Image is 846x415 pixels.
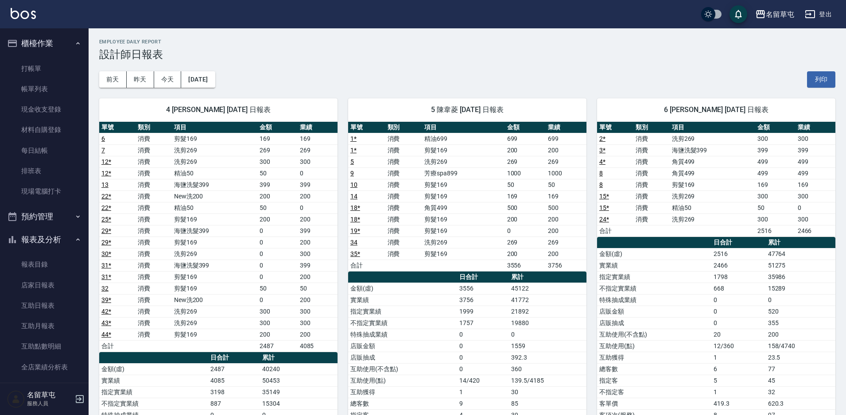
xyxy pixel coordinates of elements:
[348,375,457,386] td: 互助使用(點)
[711,352,765,363] td: 1
[546,202,586,213] td: 500
[385,202,423,213] td: 消費
[505,179,546,190] td: 50
[546,133,586,144] td: 699
[711,260,765,271] td: 2466
[298,133,338,144] td: 169
[505,237,546,248] td: 269
[546,167,586,179] td: 1000
[385,122,423,133] th: 類別
[136,329,172,340] td: 消費
[422,179,505,190] td: 剪髮169
[172,190,258,202] td: New洗200
[257,260,297,271] td: 0
[796,122,835,133] th: 業績
[546,144,586,156] td: 200
[4,181,85,202] a: 現場電腦打卡
[755,225,795,237] td: 2516
[711,306,765,317] td: 0
[350,181,357,188] a: 10
[348,306,457,317] td: 指定實業績
[4,205,85,228] button: 預約管理
[796,190,835,202] td: 300
[172,283,258,294] td: 剪髮169
[599,181,603,188] a: 8
[597,340,711,352] td: 互助使用(點)
[633,133,670,144] td: 消費
[385,213,423,225] td: 消費
[505,225,546,237] td: 0
[172,202,258,213] td: 精油50
[298,237,338,248] td: 200
[766,363,835,375] td: 77
[755,190,795,202] td: 300
[509,271,586,283] th: 累計
[136,133,172,144] td: 消費
[298,306,338,317] td: 300
[711,237,765,248] th: 日合計
[298,317,338,329] td: 300
[298,202,338,213] td: 0
[348,340,457,352] td: 店販金額
[99,375,208,386] td: 實業績
[766,9,794,20] div: 名留草屯
[422,144,505,156] td: 剪髮169
[257,144,297,156] td: 269
[457,329,509,340] td: 0
[298,271,338,283] td: 200
[4,120,85,140] a: 材料自購登錄
[711,248,765,260] td: 2516
[422,237,505,248] td: 洗剪269
[730,5,747,23] button: save
[257,237,297,248] td: 0
[208,352,260,364] th: 日合計
[348,294,457,306] td: 實業績
[136,213,172,225] td: 消費
[257,225,297,237] td: 0
[755,202,795,213] td: 50
[4,377,85,398] a: 營業統計分析表
[99,122,338,352] table: a dense table
[181,71,215,88] button: [DATE]
[4,336,85,357] a: 互助點數明細
[298,294,338,306] td: 200
[385,156,423,167] td: 消費
[260,375,338,386] td: 50453
[257,133,297,144] td: 169
[670,202,756,213] td: 精油50
[172,167,258,179] td: 精油50
[422,213,505,225] td: 剪髮169
[298,122,338,133] th: 業績
[348,352,457,363] td: 店販抽成
[4,161,85,181] a: 排班表
[599,170,603,177] a: 8
[350,158,354,165] a: 5
[422,190,505,202] td: 剪髮169
[257,122,297,133] th: 金額
[801,6,835,23] button: 登出
[755,133,795,144] td: 300
[597,306,711,317] td: 店販金額
[457,294,509,306] td: 3756
[766,271,835,283] td: 35986
[546,225,586,237] td: 200
[796,133,835,144] td: 300
[385,144,423,156] td: 消費
[670,167,756,179] td: 角質499
[101,147,105,154] a: 7
[385,225,423,237] td: 消費
[546,213,586,225] td: 200
[766,306,835,317] td: 520
[260,352,338,364] th: 累計
[136,306,172,317] td: 消費
[359,105,576,114] span: 5 陳韋菱 [DATE] 日報表
[597,225,633,237] td: 合計
[505,144,546,156] td: 200
[257,294,297,306] td: 0
[208,363,260,375] td: 2487
[670,144,756,156] td: 海鹽洗髮399
[509,375,586,386] td: 139.5/4185
[348,283,457,294] td: 金額(虛)
[633,122,670,133] th: 類別
[766,294,835,306] td: 0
